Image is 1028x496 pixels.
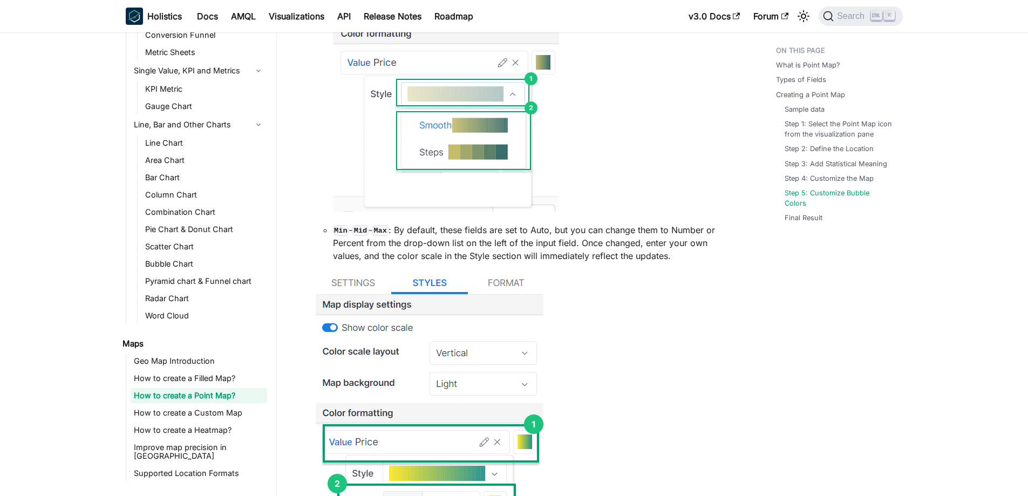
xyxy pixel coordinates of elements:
[142,170,267,185] a: Bar Chart
[126,8,182,25] a: HolisticsHolistics
[333,223,733,262] p: - - : By default, these fields are set to Auto, but you can change them to Number or Percent from...
[131,388,267,403] a: How to create a Point Map?
[331,8,357,25] a: API
[785,213,822,223] a: Final Result
[428,8,480,25] a: Roadmap
[262,8,331,25] a: Visualizations
[352,225,369,236] code: Mid
[131,371,267,386] a: How to create a Filled Map?
[131,466,267,481] a: Supported Location Formats
[785,144,874,154] a: Step 2: Define the Location
[126,8,143,25] img: Holistics
[776,60,840,70] a: What is Point Map?
[131,116,267,133] a: Line, Bar and Other Charts
[372,225,389,236] code: Max
[142,28,267,43] a: Conversion Funnel
[190,8,224,25] a: Docs
[142,99,267,114] a: Gauge Chart
[776,90,845,100] a: Creating a Point Map
[834,11,871,21] span: Search
[142,274,267,289] a: Pyramid chart & Funnel chart
[785,173,874,184] a: Step 4: Customize the Map
[142,239,267,254] a: Scatter Chart
[785,119,892,139] a: Step 1: Select the Point Map icon from the visualization pane
[142,308,267,323] a: Word Cloud
[142,187,267,202] a: Column Chart
[131,405,267,420] a: How to create a Custom Map
[119,336,267,351] a: Maps
[357,8,428,25] a: Release Notes
[142,205,267,220] a: Combination Chart
[785,159,887,169] a: Step 3: Add Statistical Meaning
[795,8,812,25] button: Switch between dark and light mode (currently light mode)
[819,6,902,26] button: Search (Ctrl+K)
[333,225,349,236] code: Min
[884,11,895,21] kbd: K
[142,256,267,271] a: Bubble Chart
[131,62,267,79] a: Single Value, KPI and Metrics
[682,8,747,25] a: v3.0 Docs
[224,8,262,25] a: AMQL
[142,135,267,151] a: Line Chart
[785,104,825,114] a: Sample data
[131,423,267,438] a: How to create a Heatmap?
[142,153,267,168] a: Area Chart
[142,222,267,237] a: Pie Chart & Donut Chart
[785,188,892,208] a: Step 5: Customize Bubble Colors
[142,45,267,60] a: Metric Sheets
[131,440,267,464] a: Improve map precision in [GEOGRAPHIC_DATA]
[115,32,277,496] nav: Docs sidebar
[147,10,182,23] b: Holistics
[142,291,267,306] a: Radar Chart
[747,8,795,25] a: Forum
[131,354,267,369] a: Geo Map Introduction
[142,81,267,97] a: KPI Metric
[776,74,826,85] a: Types of Fields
